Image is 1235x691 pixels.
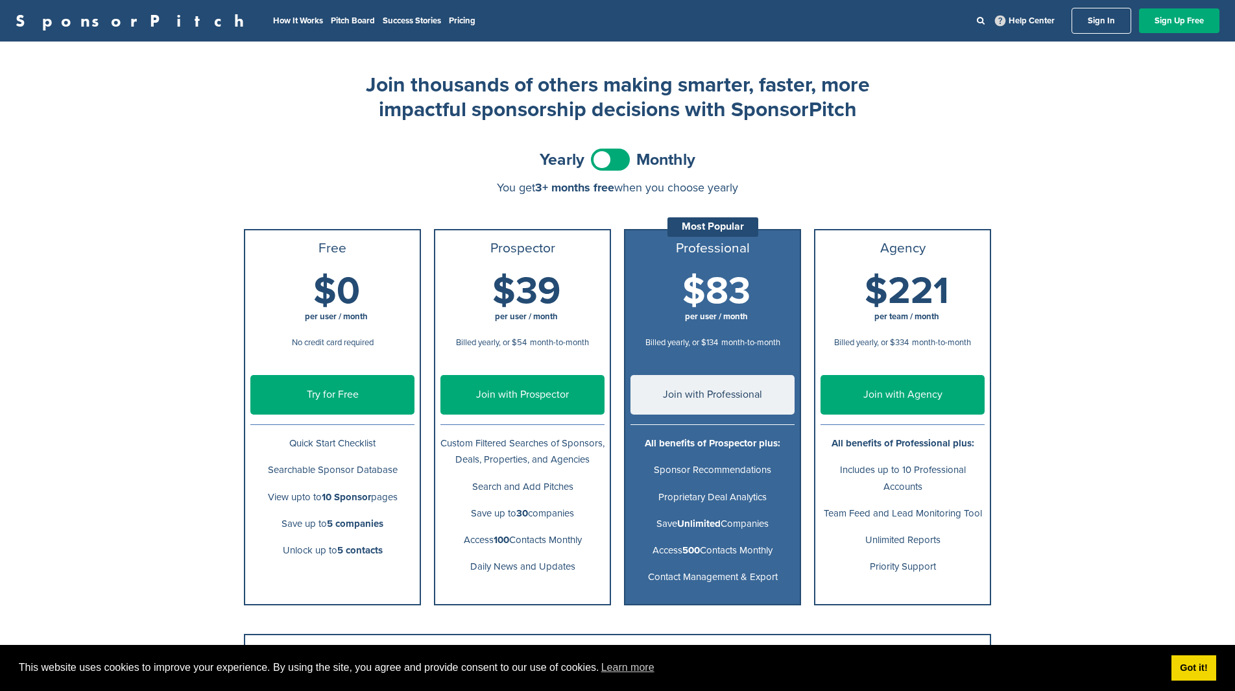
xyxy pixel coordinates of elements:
p: Save up to [250,516,414,532]
a: Pitch Board [331,16,375,26]
b: 500 [682,544,700,556]
a: Join with Prospector [440,375,605,415]
b: Unlimited [677,518,721,529]
p: View upto to pages [250,489,414,505]
a: learn more about cookies [599,658,656,677]
a: Pricing [449,16,475,26]
span: month-to-month [530,337,589,348]
span: 3+ months free [535,180,614,195]
div: Most Popular [667,217,758,237]
span: $221 [865,269,949,314]
a: Join with Agency [821,375,985,415]
p: Access Contacts Monthly [630,542,795,559]
p: Save up to companies [440,505,605,522]
p: Includes up to 10 Professional Accounts [821,462,985,494]
a: Join with Professional [630,375,795,415]
p: Priority Support [821,559,985,575]
span: Monthly [636,152,695,168]
b: All benefits of Professional plus: [832,437,974,449]
b: 10 Sponsor [322,491,371,503]
h3: Agency [821,241,985,256]
b: 5 companies [327,518,383,529]
span: month-to-month [721,337,780,348]
h3: Professional [630,241,795,256]
span: $83 [682,269,750,314]
b: 5 contacts [337,544,383,556]
p: Save Companies [630,516,795,532]
span: month-to-month [912,337,971,348]
a: SponsorPitch [16,12,252,29]
p: Daily News and Updates [440,559,605,575]
p: Team Feed and Lead Monitoring Tool [821,505,985,522]
span: per user / month [495,311,558,322]
a: Sign In [1072,8,1131,34]
span: $39 [492,269,560,314]
span: No credit card required [292,337,374,348]
p: Unlimited Reports [821,532,985,548]
span: This website uses cookies to improve your experience. By using the site, you agree and provide co... [19,658,1161,677]
h3: Free [250,241,414,256]
b: 100 [494,534,509,546]
p: Searchable Sponsor Database [250,462,414,478]
p: Quick Start Checklist [250,435,414,452]
a: Success Stories [383,16,441,26]
p: Search and Add Pitches [440,479,605,495]
div: You get when you choose yearly [244,181,991,194]
p: Unlock up to [250,542,414,559]
span: per user / month [685,311,748,322]
span: Billed yearly, or $134 [645,337,718,348]
b: All benefits of Prospector plus: [645,437,780,449]
p: Sponsor Recommendations [630,462,795,478]
span: $0 [313,269,360,314]
a: How It Works [273,16,323,26]
a: Help Center [992,13,1057,29]
h2: Join thousands of others making smarter, faster, more impactful sponsorship decisions with Sponso... [358,73,877,123]
p: Access Contacts Monthly [440,532,605,548]
a: Try for Free [250,375,414,415]
span: Yearly [540,152,584,168]
a: Sign Up Free [1139,8,1219,33]
span: Billed yearly, or $334 [834,337,909,348]
h3: Prospector [440,241,605,256]
a: dismiss cookie message [1171,655,1216,681]
p: Proprietary Deal Analytics [630,489,795,505]
span: Billed yearly, or $54 [456,337,527,348]
b: 30 [516,507,528,519]
p: Custom Filtered Searches of Sponsors, Deals, Properties, and Agencies [440,435,605,468]
span: per team / month [874,311,939,322]
p: Contact Management & Export [630,569,795,585]
span: per user / month [305,311,368,322]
